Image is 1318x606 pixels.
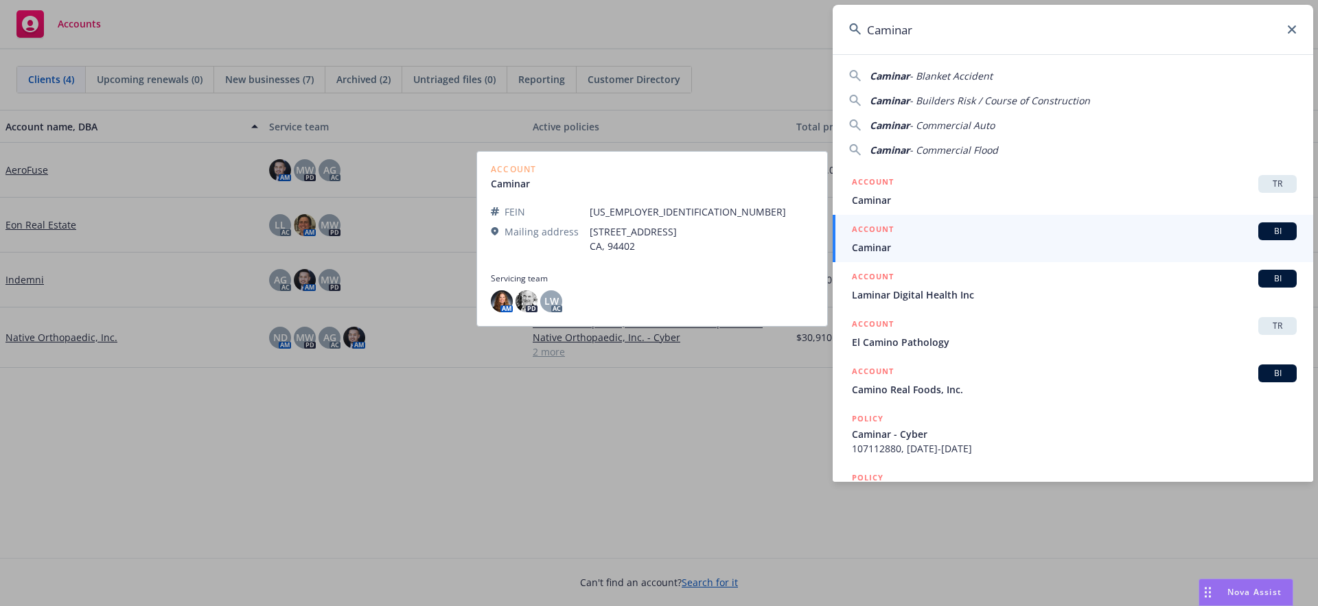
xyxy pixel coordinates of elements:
[833,463,1313,522] a: POLICY
[1264,367,1291,380] span: BI
[852,471,883,485] h5: POLICY
[852,427,1297,441] span: Caminar - Cyber
[852,317,894,334] h5: ACCOUNT
[910,69,993,82] span: - Blanket Accident
[870,94,910,107] span: Caminar
[1264,272,1291,285] span: BI
[870,119,910,132] span: Caminar
[852,240,1297,255] span: Caminar
[852,441,1297,456] span: 107112880, [DATE]-[DATE]
[870,143,910,156] span: Caminar
[833,310,1313,357] a: ACCOUNTTREl Camino Pathology
[1264,225,1291,237] span: BI
[870,69,910,82] span: Caminar
[833,404,1313,463] a: POLICYCaminar - Cyber107112880, [DATE]-[DATE]
[833,215,1313,262] a: ACCOUNTBICaminar
[1264,320,1291,332] span: TR
[852,193,1297,207] span: Caminar
[1227,586,1282,598] span: Nova Assist
[852,270,894,286] h5: ACCOUNT
[833,167,1313,215] a: ACCOUNTTRCaminar
[852,222,894,239] h5: ACCOUNT
[910,143,998,156] span: - Commercial Flood
[1199,579,1293,606] button: Nova Assist
[833,357,1313,404] a: ACCOUNTBICamino Real Foods, Inc.
[852,335,1297,349] span: El Camino Pathology
[910,94,1090,107] span: - Builders Risk / Course of Construction
[852,175,894,191] h5: ACCOUNT
[852,288,1297,302] span: Laminar Digital Health Inc
[852,382,1297,397] span: Camino Real Foods, Inc.
[833,5,1313,54] input: Search...
[1199,579,1216,605] div: Drag to move
[852,412,883,426] h5: POLICY
[1264,178,1291,190] span: TR
[910,119,995,132] span: - Commercial Auto
[833,262,1313,310] a: ACCOUNTBILaminar Digital Health Inc
[852,364,894,381] h5: ACCOUNT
